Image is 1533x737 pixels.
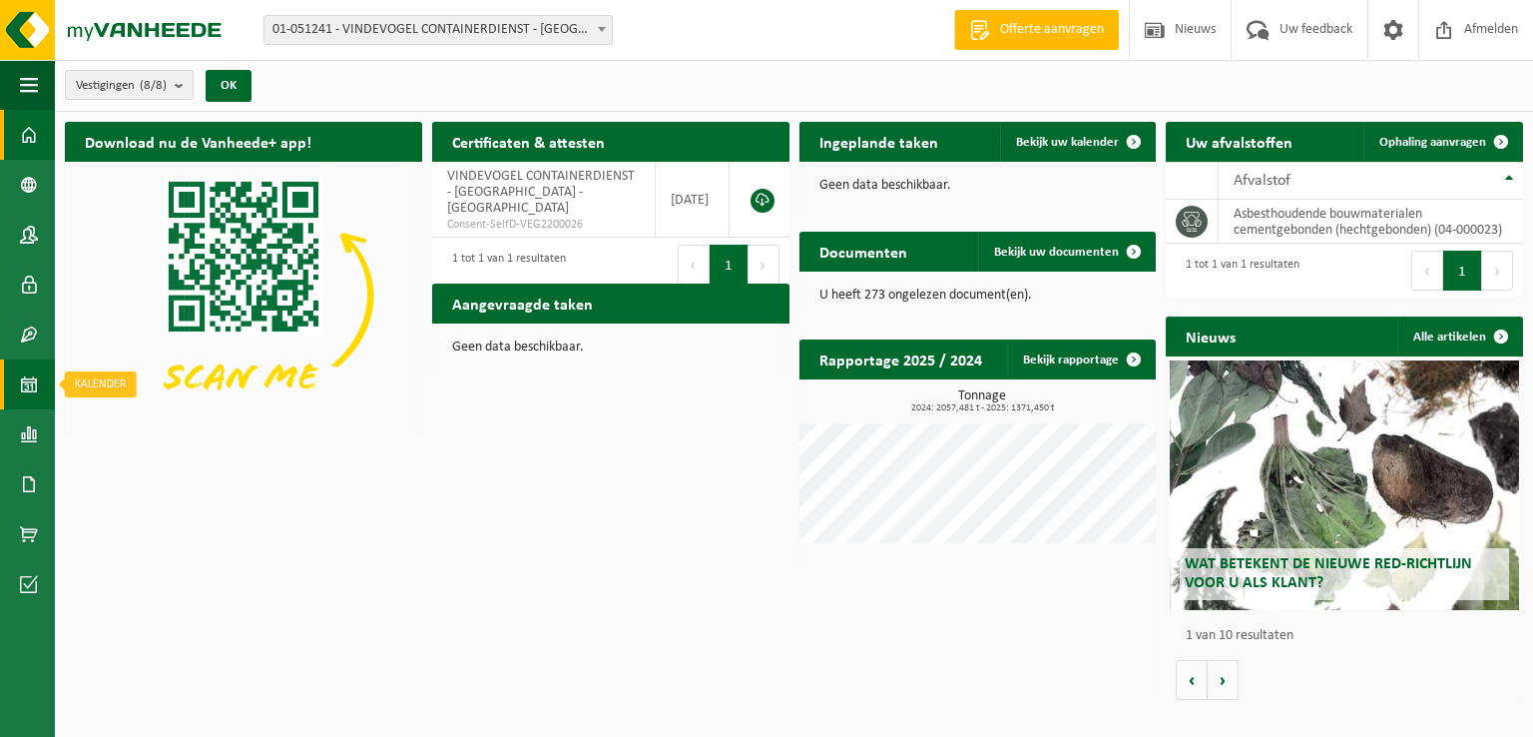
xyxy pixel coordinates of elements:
[1208,660,1239,700] button: Volgende
[1185,556,1472,591] span: Wat betekent de nieuwe RED-richtlijn voor u als klant?
[1363,122,1521,162] a: Ophaling aanvragen
[65,70,194,100] button: Vestigingen(8/8)
[678,245,710,285] button: Previous
[656,162,730,238] td: [DATE]
[799,122,958,161] h2: Ingeplande taken
[819,179,1137,193] p: Geen data beschikbaar.
[799,340,1002,378] h2: Rapportage 2025 / 2024
[1482,251,1513,291] button: Next
[1000,122,1154,162] a: Bekijk uw kalender
[809,403,1157,413] span: 2024: 2057,481 t - 2025: 1371,450 t
[978,232,1154,272] a: Bekijk uw documenten
[1170,361,1520,610] a: Wat betekent de nieuwe RED-richtlijn voor u als klant?
[432,122,625,161] h2: Certificaten & attesten
[1166,122,1312,161] h2: Uw afvalstoffen
[954,10,1119,50] a: Offerte aanvragen
[432,284,613,323] h2: Aangevraagde taken
[1176,660,1208,700] button: Vorige
[140,79,167,92] count: (8/8)
[1411,251,1443,291] button: Previous
[1007,340,1154,379] a: Bekijk rapportage
[447,217,641,233] span: Consent-SelfD-VEG2200026
[1219,200,1523,244] td: asbesthoudende bouwmaterialen cementgebonden (hechtgebonden) (04-000023)
[206,70,252,102] button: OK
[1234,173,1290,189] span: Afvalstof
[1176,249,1299,293] div: 1 tot 1 van 1 resultaten
[1379,136,1486,149] span: Ophaling aanvragen
[995,20,1109,40] span: Offerte aanvragen
[65,162,422,429] img: Download de VHEPlus App
[452,341,769,355] p: Geen data beschikbaar.
[994,246,1119,259] span: Bekijk uw documenten
[76,71,167,101] span: Vestigingen
[799,232,927,271] h2: Documenten
[447,169,635,216] span: VINDEVOGEL CONTAINERDIENST - [GEOGRAPHIC_DATA] - [GEOGRAPHIC_DATA]
[264,16,612,44] span: 01-051241 - VINDEVOGEL CONTAINERDIENST - OUDENAARDE - OUDENAARDE
[809,389,1157,413] h3: Tonnage
[749,245,779,285] button: Next
[65,122,331,161] h2: Download nu de Vanheede+ app!
[1397,317,1521,357] a: Alle artikelen
[1186,629,1513,643] p: 1 van 10 resultaten
[1016,136,1119,149] span: Bekijk uw kalender
[442,243,566,287] div: 1 tot 1 van 1 resultaten
[710,245,749,285] button: 1
[1443,251,1482,291] button: 1
[819,289,1137,303] p: U heeft 273 ongelezen document(en).
[263,15,613,45] span: 01-051241 - VINDEVOGEL CONTAINERDIENST - OUDENAARDE - OUDENAARDE
[1166,317,1256,356] h2: Nieuws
